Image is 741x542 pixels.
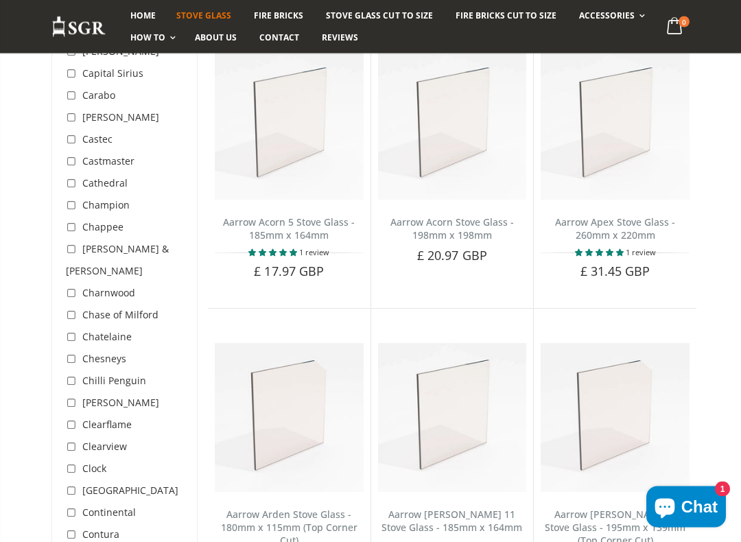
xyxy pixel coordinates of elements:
span: Cathedral [82,177,128,190]
span: Clock [82,462,106,475]
span: £ 17.97 GBP [254,263,324,280]
span: Continental [82,506,136,519]
span: Castmaster [82,155,134,168]
img: Aarrow Arley 5 Stove Glass [541,344,690,493]
a: About us [185,27,247,49]
span: Clearflame [82,419,132,432]
a: Aarrow Acorn Stove Glass - 198mm x 198mm [390,216,514,242]
span: Contact [259,32,299,43]
span: [PERSON_NAME] [82,111,159,124]
span: Fire Bricks [254,10,303,21]
span: 1 review [299,248,329,258]
a: Fire Bricks [244,5,314,27]
img: Aarrow Arden Stove Glass [215,344,364,493]
span: Chappee [82,221,123,234]
a: Stove Glass Cut To Size [316,5,443,27]
span: Chilli Penguin [82,375,146,388]
span: 1 review [626,248,656,258]
span: Castec [82,133,113,146]
img: Aarrow Arley 11 Stove Glass [378,344,527,493]
a: Accessories [569,5,652,27]
span: £ 31.45 GBP [580,263,650,280]
span: Stove Glass [176,10,231,21]
a: Contact [249,27,309,49]
span: Chase of Milford [82,309,158,322]
span: Fire Bricks Cut To Size [456,10,556,21]
a: Aarrow [PERSON_NAME] 11 Stove Glass - 185mm x 164mm [381,508,522,534]
span: [PERSON_NAME] & [PERSON_NAME] [66,243,169,278]
span: Home [130,10,156,21]
span: Contura [82,528,119,541]
a: Reviews [311,27,368,49]
span: 5.00 stars [248,248,299,258]
a: Home [120,5,166,27]
span: Capital Sirius [82,67,143,80]
inbox-online-store-chat: Shopify online store chat [642,486,730,531]
a: Fire Bricks Cut To Size [445,5,567,27]
span: Reviews [322,32,358,43]
a: How To [120,27,183,49]
span: [PERSON_NAME] [82,397,159,410]
a: Aarrow Apex Stove Glass - 260mm x 220mm [555,216,675,242]
span: 5.00 stars [575,248,626,258]
img: Aarrow Acorn Stove Glass - 198mm x 198mm [378,51,527,200]
span: Chatelaine [82,331,132,344]
span: 0 [679,16,690,27]
img: Stove Glass Replacement [51,16,106,38]
span: Accessories [579,10,635,21]
span: Charnwood [82,287,135,300]
span: [GEOGRAPHIC_DATA] [82,484,178,497]
span: £ 20.97 GBP [417,248,487,264]
a: Stove Glass [166,5,242,27]
span: Stove Glass Cut To Size [326,10,432,21]
span: About us [195,32,237,43]
a: Aarrow Acorn 5 Stove Glass - 185mm x 164mm [223,216,355,242]
img: Aarrow Acorn 5 Stove Glass [215,51,364,200]
span: Chesneys [82,353,126,366]
span: Clearview [82,440,127,453]
span: Carabo [82,89,115,102]
img: Aarrow Apex Stove Glass [541,51,690,200]
a: 0 [661,14,690,40]
span: How To [130,32,165,43]
span: Champion [82,199,130,212]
